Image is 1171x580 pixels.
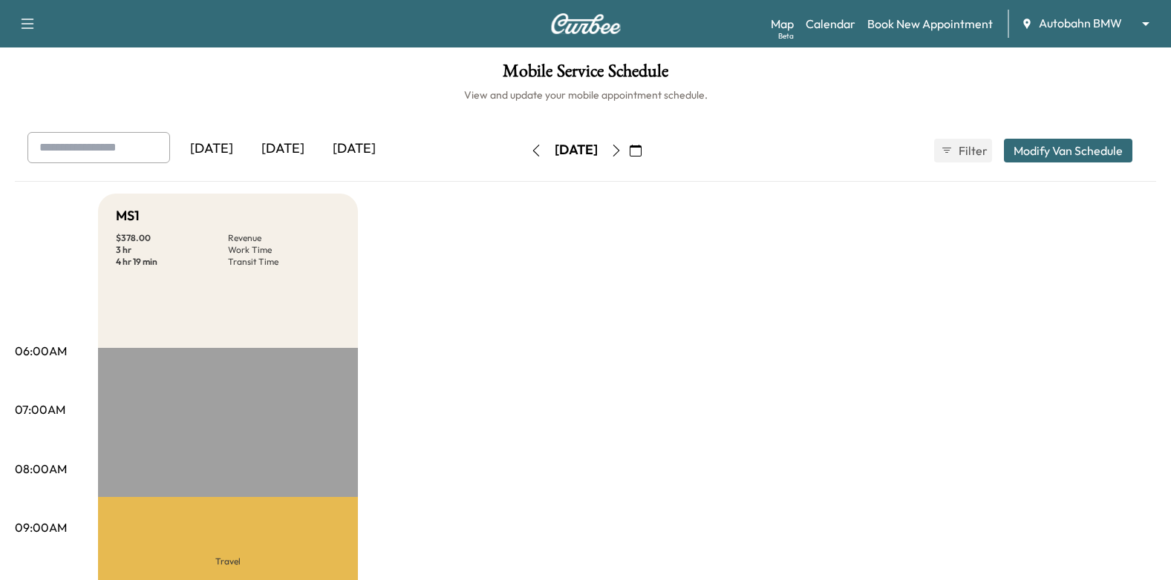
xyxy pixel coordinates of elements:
[550,13,622,34] img: Curbee Logo
[15,401,65,418] p: 07:00AM
[116,244,228,256] p: 3 hr
[1004,139,1132,162] button: Modify Van Schedule
[934,139,992,162] button: Filter
[319,132,390,166] div: [DATE]
[228,232,340,244] p: Revenue
[228,256,340,268] p: Transit Time
[15,518,67,536] p: 09:00AM
[15,88,1156,102] h6: View and update your mobile appointment schedule.
[959,142,985,159] span: Filter
[176,132,247,166] div: [DATE]
[116,232,228,244] p: $ 378.00
[228,244,340,256] p: Work Time
[116,256,228,268] p: 4 hr 19 min
[778,30,794,42] div: Beta
[247,132,319,166] div: [DATE]
[15,342,67,360] p: 06:00AM
[116,205,140,226] h5: MS1
[867,15,993,33] a: Book New Appointment
[555,141,598,159] div: [DATE]
[15,460,67,478] p: 08:00AM
[806,15,855,33] a: Calendar
[771,15,794,33] a: MapBeta
[15,62,1156,88] h1: Mobile Service Schedule
[1039,15,1122,32] span: Autobahn BMW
